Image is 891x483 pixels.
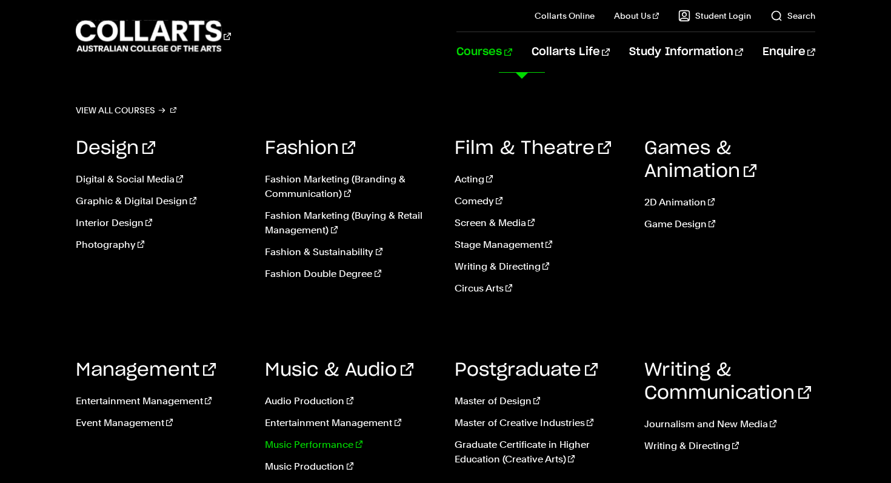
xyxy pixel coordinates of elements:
a: Entertainment Management [76,394,247,408]
a: Stage Management [455,238,626,252]
a: Fashion Double Degree [265,267,436,281]
a: View all courses [76,102,176,119]
a: Photography [76,238,247,252]
a: Comedy [455,194,626,208]
a: Master of Design [455,394,626,408]
a: Circus Arts [455,281,626,296]
a: 2D Animation [644,195,816,210]
a: Writing & Directing [644,439,816,453]
a: Master of Creative Industries [455,416,626,430]
a: Management [76,361,216,379]
a: Search [770,10,815,22]
a: Student Login [678,10,751,22]
a: Journalism and New Media [644,417,816,431]
a: Collarts Online [535,10,595,22]
a: Music Production [265,459,436,474]
a: Audio Production [265,394,436,408]
a: Games & Animation [644,139,756,181]
a: Fashion Marketing (Branding & Communication) [265,172,436,201]
a: Screen & Media [455,216,626,230]
a: Event Management [76,416,247,430]
a: Entertainment Management [265,416,436,430]
a: Digital & Social Media [76,172,247,187]
a: Postgraduate [455,361,598,379]
a: Courses [456,32,512,72]
a: Interior Design [76,216,247,230]
a: Graduate Certificate in Higher Education (Creative Arts) [455,438,626,467]
a: Graphic & Digital Design [76,194,247,208]
a: About Us [614,10,659,22]
a: Fashion & Sustainability [265,245,436,259]
a: Collarts Life [532,32,610,72]
a: Music & Audio [265,361,413,379]
a: Acting [455,172,626,187]
a: Design [76,139,155,158]
a: Music Performance [265,438,436,452]
a: Game Design [644,217,816,232]
a: Study Information [629,32,743,72]
div: Go to homepage [76,19,231,53]
a: Enquire [763,32,815,72]
a: Film & Theatre [455,139,611,158]
a: Writing & Communication [644,361,811,402]
a: Fashion [265,139,355,158]
a: Fashion Marketing (Buying & Retail Management) [265,208,436,238]
a: Writing & Directing [455,259,626,274]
